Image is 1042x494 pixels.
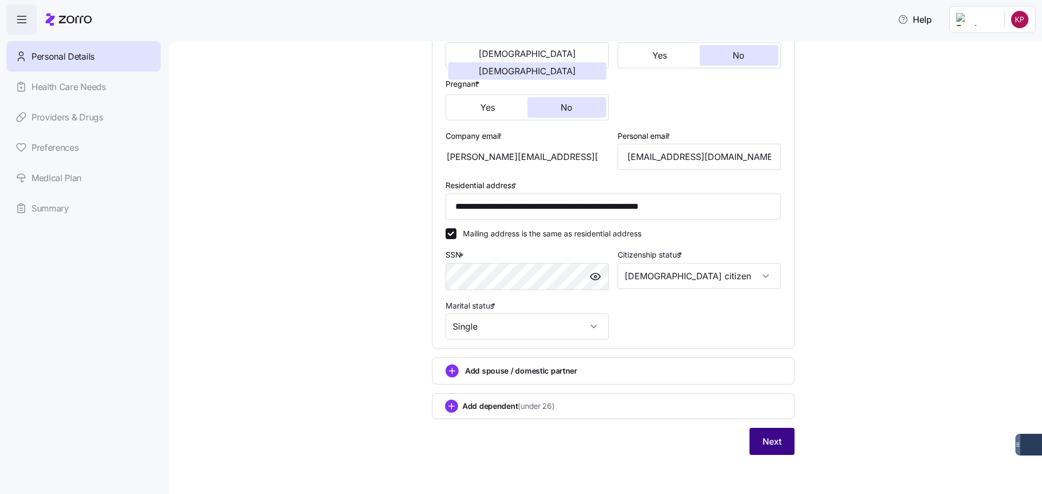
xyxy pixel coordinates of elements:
svg: add icon [445,400,458,413]
span: No [561,103,573,112]
span: [DEMOGRAPHIC_DATA] [479,49,576,58]
span: [DEMOGRAPHIC_DATA] [479,67,576,75]
button: Help [889,9,941,30]
span: Add spouse / domestic partner [465,365,577,376]
label: Residential address [446,179,519,191]
span: Next [763,435,781,448]
svg: add icon [446,364,459,377]
span: No [733,51,745,60]
span: Help [898,13,932,26]
input: Select citizenship status [618,263,781,289]
label: SSN [446,249,466,261]
label: Citizenship status [618,249,684,261]
input: Email [618,144,781,170]
label: Mailing address is the same as residential address [456,228,641,239]
label: Marital status [446,300,498,312]
span: Personal Details [31,50,94,63]
label: Pregnant [446,78,482,90]
span: Yes [652,51,667,60]
button: Next [749,428,795,455]
img: c3a7120eaee7586efcb5ce5e1c4e256b [1011,11,1028,28]
a: Personal Details [7,41,161,72]
img: Employer logo [956,13,995,26]
input: Select marital status [446,313,609,339]
label: Company email [446,130,504,142]
span: Yes [480,103,495,112]
label: Personal email [618,130,672,142]
span: Add dependent [462,401,555,412]
span: (under 26) [518,401,554,412]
